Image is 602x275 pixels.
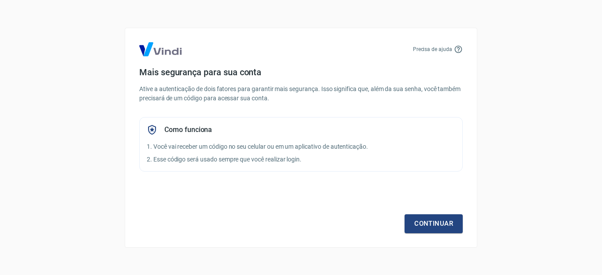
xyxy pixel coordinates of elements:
h4: Mais segurança para sua conta [139,67,463,77]
p: Ative a autenticação de dois fatores para garantir mais segurança. Isso significa que, além da su... [139,84,463,103]
p: 2. Esse código será usado sempre que você realizar login. [147,155,455,164]
p: 1. Você vai receber um código no seu celular ou em um aplicativo de autenticação. [147,142,455,151]
p: Precisa de ajuda [413,45,452,53]
img: Logo Vind [139,42,182,56]
h5: Como funciona [164,125,212,134]
a: Continuar [405,214,463,233]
